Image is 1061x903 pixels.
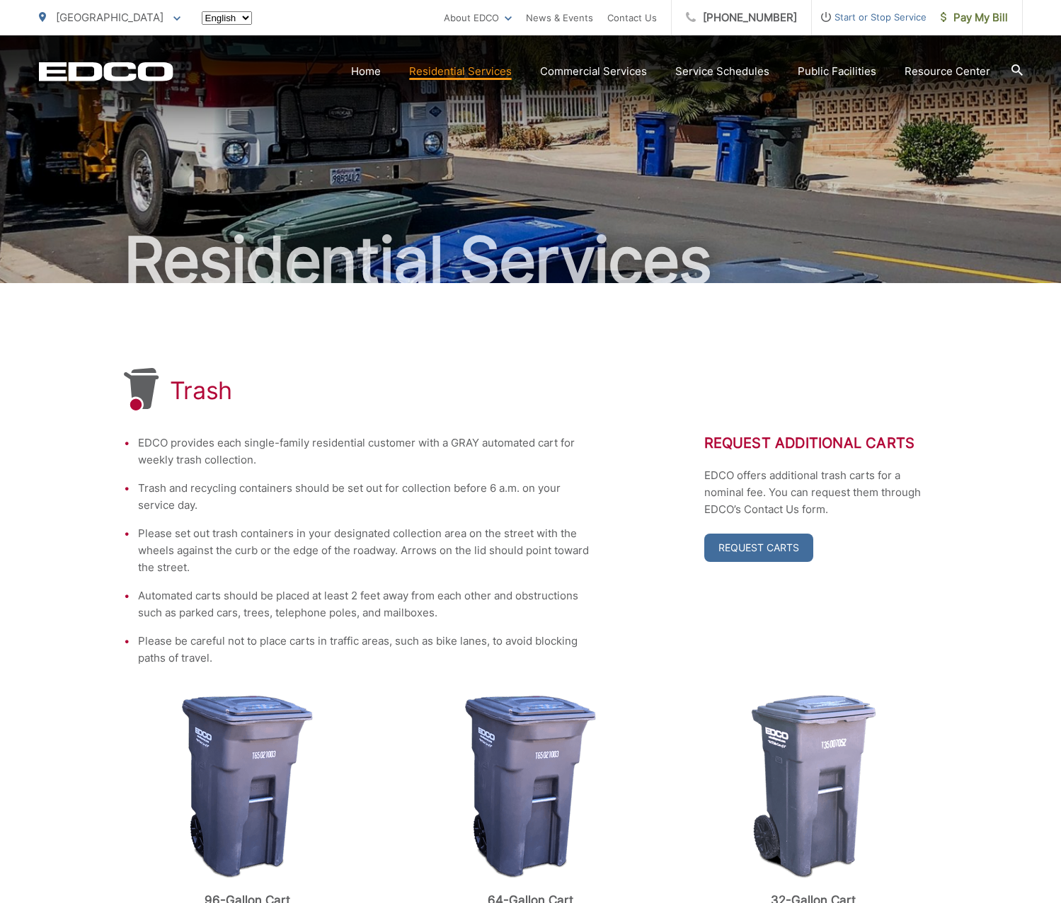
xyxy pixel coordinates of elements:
li: Please be careful not to place carts in traffic areas, such as bike lanes, to avoid blocking path... [138,633,591,667]
a: Contact Us [607,9,657,26]
a: Home [351,63,381,80]
li: Automated carts should be placed at least 2 feet away from each other and obstructions such as pa... [138,587,591,621]
a: Residential Services [409,63,512,80]
select: Select a language [202,11,252,25]
a: News & Events [526,9,593,26]
li: EDCO provides each single-family residential customer with a GRAY automated cart for weekly trash... [138,435,591,468]
img: cart-trash-32.png [751,695,876,879]
a: About EDCO [444,9,512,26]
a: Request Carts [704,534,813,562]
h1: Trash [170,376,233,405]
img: cart-trash.png [465,695,596,879]
li: Please set out trash containers in your designated collection area on the street with the wheels ... [138,525,591,576]
img: cart-trash.png [182,695,313,879]
h2: Residential Services [39,225,1023,296]
a: EDCD logo. Return to the homepage. [39,62,173,81]
span: Pay My Bill [941,9,1008,26]
a: Resource Center [905,63,990,80]
a: Service Schedules [675,63,769,80]
a: Commercial Services [540,63,647,80]
span: [GEOGRAPHIC_DATA] [56,11,164,24]
li: Trash and recycling containers should be set out for collection before 6 a.m. on your service day. [138,480,591,514]
p: EDCO offers additional trash carts for a nominal fee. You can request them through EDCO’s Contact... [704,467,938,518]
a: Public Facilities [798,63,876,80]
h2: Request Additional Carts [704,435,938,451]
